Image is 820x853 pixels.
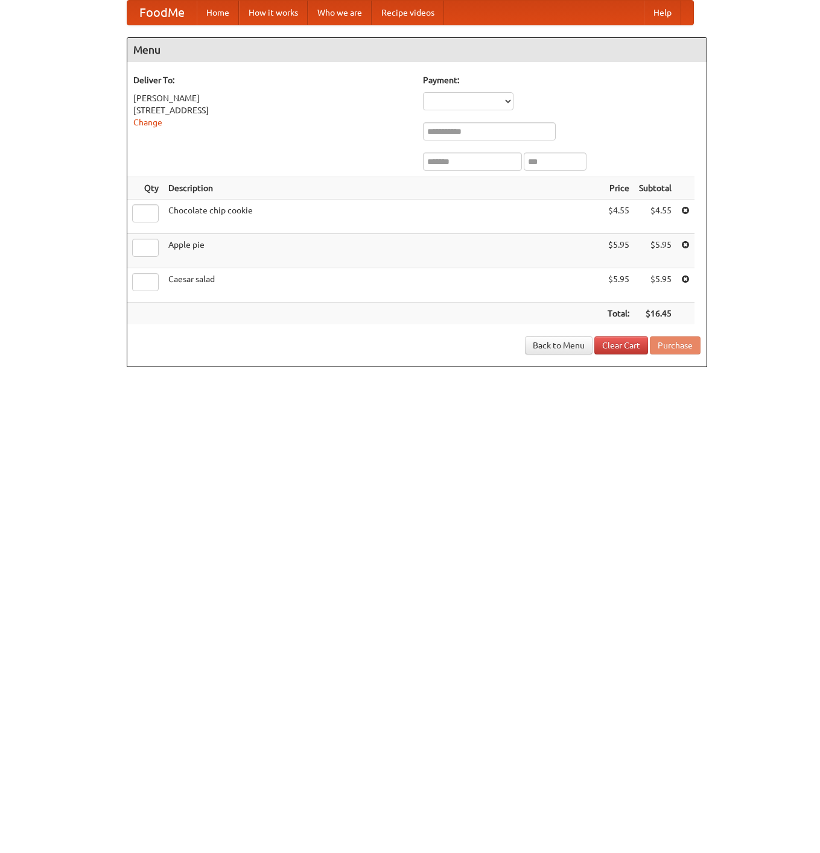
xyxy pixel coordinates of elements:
[164,177,603,200] th: Description
[594,336,648,354] a: Clear Cart
[634,177,676,200] th: Subtotal
[603,268,634,303] td: $5.95
[133,92,411,104] div: [PERSON_NAME]
[634,200,676,234] td: $4.55
[634,268,676,303] td: $5.95
[525,336,593,354] a: Back to Menu
[127,177,164,200] th: Qty
[372,1,444,25] a: Recipe videos
[603,303,634,325] th: Total:
[164,200,603,234] td: Chocolate chip cookie
[197,1,239,25] a: Home
[133,74,411,86] h5: Deliver To:
[164,234,603,268] td: Apple pie
[133,104,411,116] div: [STREET_ADDRESS]
[164,268,603,303] td: Caesar salad
[133,118,162,127] a: Change
[127,1,197,25] a: FoodMe
[603,234,634,268] td: $5.95
[634,234,676,268] td: $5.95
[603,200,634,234] td: $4.55
[644,1,681,25] a: Help
[603,177,634,200] th: Price
[423,74,701,86] h5: Payment:
[634,303,676,325] th: $16.45
[239,1,308,25] a: How it works
[127,38,707,62] h4: Menu
[650,336,701,354] button: Purchase
[308,1,372,25] a: Who we are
